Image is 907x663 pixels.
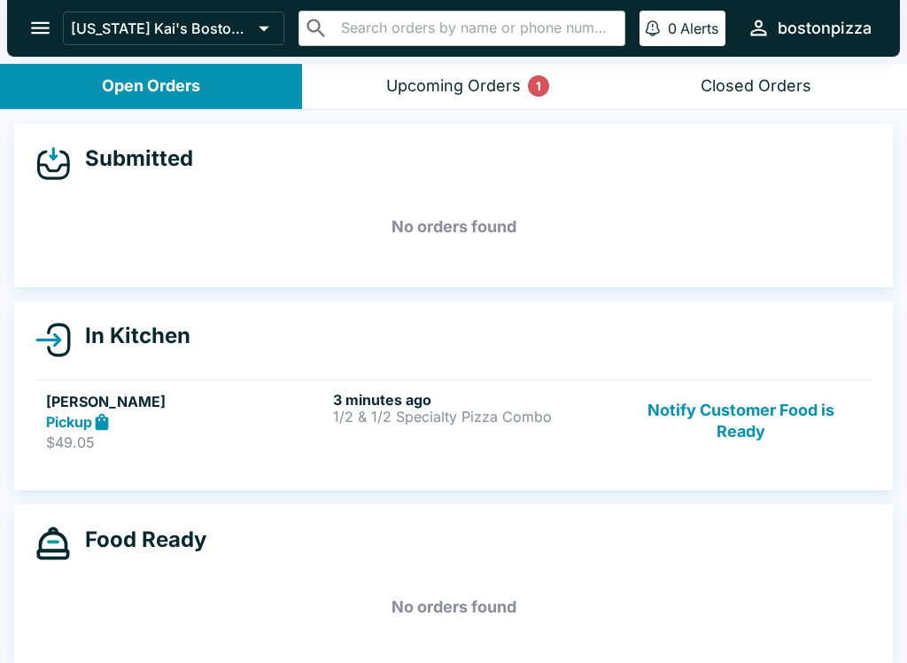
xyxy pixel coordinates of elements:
[71,19,252,37] p: [US_STATE] Kai's Boston Pizza
[71,323,190,349] h4: In Kitchen
[333,391,613,409] h6: 3 minutes ago
[35,379,872,463] a: [PERSON_NAME]Pickup$49.053 minutes ago1/2 & 1/2 Specialty Pizza ComboNotify Customer Food is Ready
[336,16,617,41] input: Search orders by name or phone number
[35,195,872,259] h5: No orders found
[386,76,521,97] div: Upcoming Orders
[71,526,206,553] h4: Food Ready
[71,145,193,172] h4: Submitted
[621,391,861,452] button: Notify Customer Food is Ready
[18,5,63,51] button: open drawer
[536,77,541,95] p: 1
[778,18,872,39] div: bostonpizza
[63,12,284,45] button: [US_STATE] Kai's Boston Pizza
[701,76,811,97] div: Closed Orders
[46,413,92,431] strong: Pickup
[46,433,326,451] p: $49.05
[46,391,326,412] h5: [PERSON_NAME]
[680,19,718,37] p: Alerts
[740,9,879,47] button: bostonpizza
[333,409,613,425] p: 1/2 & 1/2 Specialty Pizza Combo
[35,575,872,639] h5: No orders found
[102,76,200,97] div: Open Orders
[668,19,677,37] p: 0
